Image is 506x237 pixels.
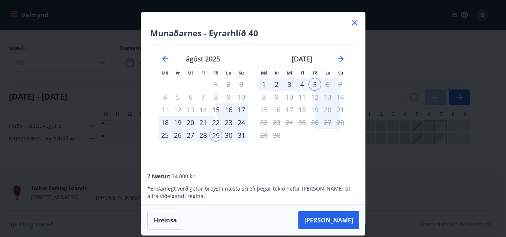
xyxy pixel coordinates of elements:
td: Not available. laugardagur, 9. ágúst 2025 [222,91,235,103]
div: 1 [257,78,270,91]
td: Choose sunnudagur, 24. ágúst 2025 as your check-in date. It’s available. [235,116,248,129]
span: 34.000 kr. [172,173,196,180]
td: Choose miðvikudagur, 10. september 2025 as your check-in date. It’s available. [283,91,296,103]
div: 4 [296,78,308,91]
td: Not available. mánudagur, 4. ágúst 2025 [159,91,171,103]
td: Choose mánudagur, 8. september 2025 as your check-in date. It’s available. [257,91,270,103]
div: 28 [197,129,210,142]
small: Mi [187,70,193,76]
button: [PERSON_NAME] [298,211,359,229]
td: Choose laugardagur, 20. september 2025 as your check-in date. It’s available. [321,103,334,116]
td: Selected as end date. föstudagur, 5. september 2025 [308,78,321,91]
div: 25 [159,129,171,142]
div: 24 [235,116,248,129]
td: Not available. laugardagur, 2. ágúst 2025 [222,78,235,91]
td: Not available. miðvikudagur, 13. ágúst 2025 [184,103,197,116]
td: Choose miðvikudagur, 17. september 2025 as your check-in date. It’s available. [283,103,296,116]
td: Choose fimmtudagur, 28. ágúst 2025 as your check-in date. It’s available. [197,129,210,142]
div: 19 [171,116,184,129]
td: Not available. föstudagur, 8. ágúst 2025 [210,91,222,103]
td: Choose þriðjudagur, 30. september 2025 as your check-in date. It’s available. [270,129,283,142]
td: Selected as start date. föstudagur, 29. ágúst 2025 [210,129,222,142]
td: Choose fimmtudagur, 18. september 2025 as your check-in date. It’s available. [296,103,308,116]
td: Choose föstudagur, 26. september 2025 as your check-in date. It’s available. [308,116,321,129]
div: 18 [159,116,171,129]
div: 30 [222,129,235,142]
td: Choose miðvikudagur, 20. ágúst 2025 as your check-in date. It’s available. [184,116,197,129]
td: Choose mánudagur, 29. september 2025 as your check-in date. It’s available. [257,129,270,142]
strong: [DATE] [292,54,312,63]
small: La [226,70,231,76]
td: Not available. föstudagur, 1. ágúst 2025 [210,78,222,91]
div: 27 [184,129,197,142]
td: Selected. sunnudagur, 31. ágúst 2025 [235,129,248,142]
td: Choose föstudagur, 22. ágúst 2025 as your check-in date. It’s available. [210,116,222,129]
div: 5 [308,78,321,91]
td: Not available. þriðjudagur, 5. ágúst 2025 [171,91,184,103]
td: Selected. laugardagur, 30. ágúst 2025 [222,129,235,142]
td: Selected. fimmtudagur, 4. september 2025 [296,78,308,91]
div: 3 [283,78,296,91]
small: Þr [175,70,180,76]
small: Fö [213,70,218,76]
div: Move backward to switch to the previous month. [161,54,170,63]
td: Choose föstudagur, 15. ágúst 2025 as your check-in date. It’s available. [210,103,222,116]
td: Selected. þriðjudagur, 2. september 2025 [270,78,283,91]
div: Move forward to switch to the next month. [336,54,345,63]
td: Choose þriðjudagur, 16. september 2025 as your check-in date. It’s available. [270,103,283,116]
small: Fö [313,70,317,76]
td: Choose þriðjudagur, 23. september 2025 as your check-in date. It’s available. [270,116,283,129]
td: Choose sunnudagur, 17. ágúst 2025 as your check-in date. It’s available. [235,103,248,116]
small: Su [338,70,343,76]
small: Fi [301,70,304,76]
strong: ágúst 2025 [186,54,220,63]
td: Choose laugardagur, 16. ágúst 2025 as your check-in date. It’s available. [222,103,235,116]
td: Choose þriðjudagur, 9. september 2025 as your check-in date. It’s available. [270,91,283,103]
button: Hreinsa [147,211,183,230]
p: * Endanlegt verð getur breyst í næsta skrefi þegar tekið hefur [PERSON_NAME] til allra viðeigandi... [147,185,359,200]
div: 29 [210,129,222,142]
td: Choose laugardagur, 6. september 2025 as your check-in date. It’s available. [321,78,334,91]
div: 17 [235,103,248,116]
small: Fi [201,70,205,76]
div: Calendar [150,45,356,158]
div: 20 [184,116,197,129]
td: Selected. mánudagur, 1. september 2025 [257,78,270,91]
td: Choose mánudagur, 22. september 2025 as your check-in date. It’s available. [257,116,270,129]
td: Not available. sunnudagur, 3. ágúst 2025 [235,78,248,91]
small: Mi [287,70,292,76]
div: Aðeins innritun í boði [210,103,222,116]
div: 31 [235,129,248,142]
td: Choose fimmtudagur, 25. september 2025 as your check-in date. It’s available. [296,116,308,129]
td: Not available. fimmtudagur, 14. ágúst 2025 [197,103,210,116]
span: 7 Nætur: [147,173,170,180]
td: Not available. fimmtudagur, 7. ágúst 2025 [197,91,210,103]
div: 22 [210,116,222,129]
td: Choose sunnudagur, 28. september 2025 as your check-in date. It’s available. [334,116,347,129]
div: 21 [197,116,210,129]
small: La [325,70,331,76]
td: Choose sunnudagur, 7. september 2025 as your check-in date. It’s available. [334,78,347,91]
td: Choose föstudagur, 19. september 2025 as your check-in date. It’s available. [308,103,321,116]
td: Choose þriðjudagur, 26. ágúst 2025 as your check-in date. It’s available. [171,129,184,142]
small: Má [162,70,168,76]
div: 2 [270,78,283,91]
td: Choose mánudagur, 18. ágúst 2025 as your check-in date. It’s available. [159,116,171,129]
td: Choose laugardagur, 13. september 2025 as your check-in date. It’s available. [321,91,334,103]
small: Má [261,70,268,76]
small: Þr [275,70,279,76]
td: Selected. miðvikudagur, 3. september 2025 [283,78,296,91]
div: 16 [222,103,235,116]
td: Choose mánudagur, 25. ágúst 2025 as your check-in date. It’s available. [159,129,171,142]
td: Not available. þriðjudagur, 12. ágúst 2025 [171,103,184,116]
td: Not available. mánudagur, 11. ágúst 2025 [159,103,171,116]
h4: Munaðarnes - Eyrarhlíð 40 [150,27,356,39]
small: Su [239,70,244,76]
td: Choose miðvikudagur, 27. ágúst 2025 as your check-in date. It’s available. [184,129,197,142]
td: Choose sunnudagur, 21. september 2025 as your check-in date. It’s available. [334,103,347,116]
td: Choose laugardagur, 23. ágúst 2025 as your check-in date. It’s available. [222,116,235,129]
td: Choose fimmtudagur, 11. september 2025 as your check-in date. It’s available. [296,91,308,103]
td: Choose sunnudagur, 14. september 2025 as your check-in date. It’s available. [334,91,347,103]
td: Choose mánudagur, 15. september 2025 as your check-in date. It’s available. [257,103,270,116]
td: Not available. miðvikudagur, 6. ágúst 2025 [184,91,197,103]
